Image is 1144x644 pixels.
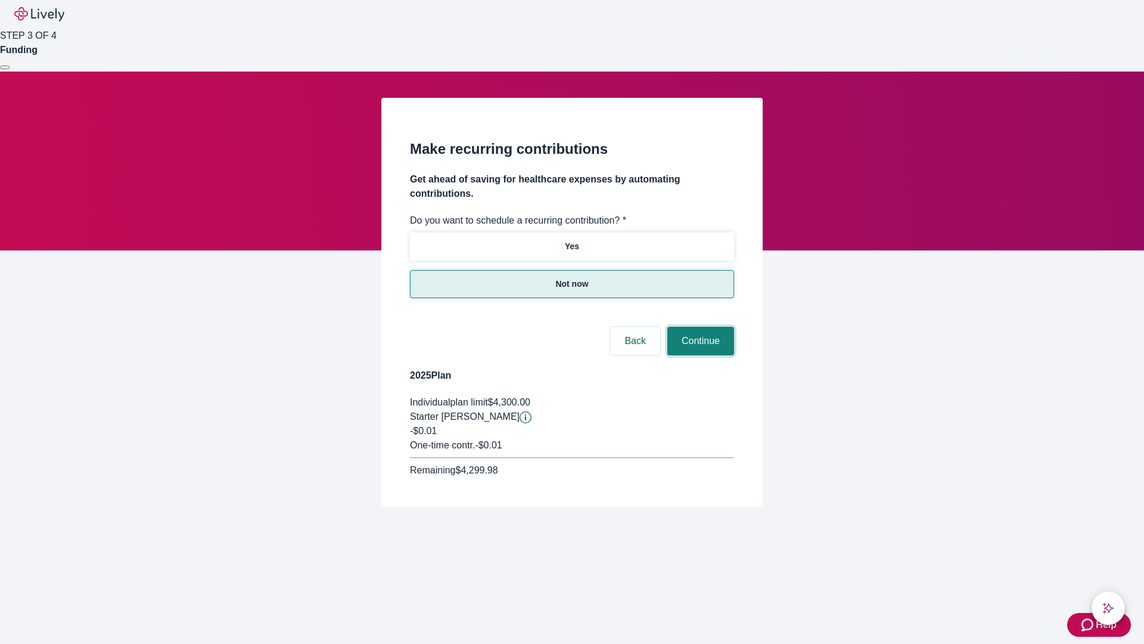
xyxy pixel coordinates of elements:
button: Zendesk support iconHelp [1067,613,1131,637]
span: Starter [PERSON_NAME] [410,411,520,422]
h2: Make recurring contributions [410,138,734,160]
button: Not now [410,270,734,298]
span: Individual plan limit [410,397,488,407]
span: Help [1096,618,1117,632]
button: Continue [667,327,734,355]
label: Do you want to schedule a recurring contribution? * [410,213,626,228]
span: $4,300.00 [488,397,530,407]
img: Lively [14,7,64,21]
span: One-time contr. [410,440,475,450]
span: Remaining [410,465,455,475]
svg: Zendesk support icon [1081,618,1096,632]
button: Back [610,327,660,355]
p: Yes [565,240,579,253]
p: Not now [555,278,588,290]
h4: 2025 Plan [410,369,734,383]
span: -$0.01 [410,426,437,436]
span: $4,299.98 [455,465,498,475]
button: Yes [410,233,734,261]
svg: Starter penny details [520,411,531,423]
svg: Lively AI Assistant [1102,602,1114,614]
button: chat [1092,592,1125,625]
span: - $0.01 [475,440,502,450]
h4: Get ahead of saving for healthcare expenses by automating contributions. [410,172,734,201]
button: Lively will contribute $0.01 to establish your account [520,411,531,423]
